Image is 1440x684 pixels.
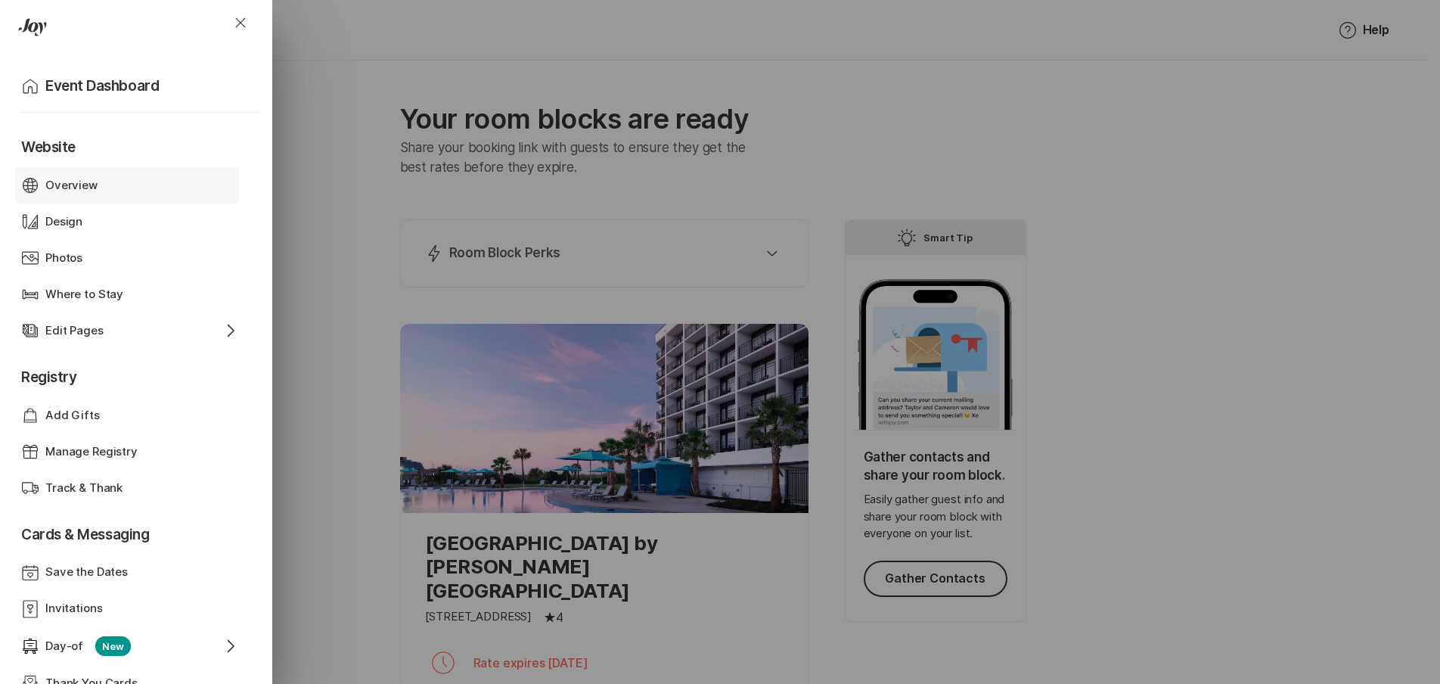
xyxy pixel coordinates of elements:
p: Cards & Messaging [21,506,245,555]
p: Design [45,213,82,231]
p: Manage Registry [45,443,138,461]
button: Close [213,5,268,41]
p: Save the Dates [45,564,128,581]
p: Edit Pages [45,322,104,340]
p: Track & Thank [45,480,123,497]
p: Event Dashboard [45,76,159,97]
p: Invitations [45,600,102,617]
a: Invitations [21,591,245,627]
a: Save the Dates [21,555,245,591]
p: Overview [45,177,98,194]
a: Manage Registry [21,434,245,470]
a: Design [21,204,245,240]
a: Overview [21,167,245,204]
p: Where to Stay [45,286,123,303]
a: Track & Thank [21,470,245,506]
a: Event Dashboard [21,67,260,106]
p: Add Gifts [45,407,100,424]
p: Day-of [45,638,83,655]
a: Where to Stay [21,276,245,312]
a: Add Gifts [21,397,245,434]
p: Website [21,119,245,167]
a: Photos [21,240,245,276]
p: Registry [21,349,245,397]
p: New [95,636,131,656]
p: Photos [45,250,82,267]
